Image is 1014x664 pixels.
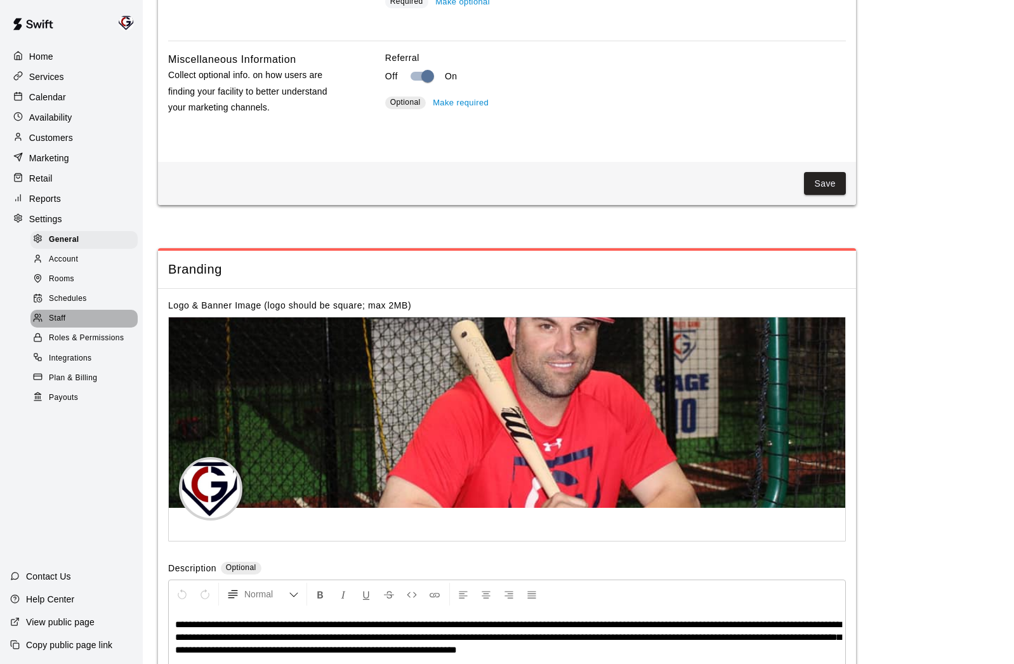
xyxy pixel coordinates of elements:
button: Format Underline [355,583,377,606]
p: On [445,70,458,83]
span: Plan & Billing [49,372,97,385]
a: Customers [10,128,133,147]
button: Save [804,172,846,196]
span: Optional [390,98,421,107]
button: Redo [194,583,216,606]
div: Roles & Permissions [30,329,138,347]
a: Settings [10,209,133,229]
img: Mike Colangelo (Owner) [119,15,134,30]
div: Integrations [30,350,138,368]
div: General [30,231,138,249]
div: Payouts [30,389,138,407]
p: Marketing [29,152,69,164]
div: Rooms [30,270,138,288]
div: Plan & Billing [30,369,138,387]
span: Branding [168,261,846,278]
label: Referral [385,51,846,64]
button: Undo [171,583,193,606]
button: Format Strikethrough [378,583,400,606]
p: Collect optional info. on how users are finding your facility to better understand your marketing... [168,67,345,116]
div: Account [30,251,138,269]
a: Integrations [30,349,143,368]
button: Make required [430,93,492,113]
button: Format Italics [333,583,354,606]
span: Staff [49,312,65,325]
a: Services [10,67,133,86]
a: Calendar [10,88,133,107]
a: Payouts [30,388,143,408]
span: Optional [226,563,256,572]
span: Roles & Permissions [49,332,124,345]
p: Calendar [29,91,66,103]
label: Logo & Banner Image (logo should be square; max 2MB) [168,300,411,310]
button: Right Align [498,583,520,606]
a: Roles & Permissions [30,329,143,349]
button: Justify Align [521,583,543,606]
a: Marketing [10,149,133,168]
a: Staff [30,309,143,329]
a: Account [30,249,143,269]
p: Reports [29,192,61,205]
a: Home [10,47,133,66]
p: Home [29,50,53,63]
p: Contact Us [26,570,71,583]
button: Insert Code [401,583,423,606]
p: Copy public page link [26,639,112,651]
span: Schedules [49,293,87,305]
span: Integrations [49,352,92,365]
p: Off [385,70,398,83]
p: View public page [26,616,95,628]
div: Staff [30,310,138,328]
a: Availability [10,108,133,127]
span: Payouts [49,392,78,404]
a: Reports [10,189,133,208]
button: Formatting Options [221,583,304,606]
span: General [49,234,79,246]
p: Help Center [26,593,74,606]
div: Schedules [30,290,138,308]
h6: Miscellaneous Information [168,51,296,68]
button: Format Bold [310,583,331,606]
p: Settings [29,213,62,225]
div: Mike Colangelo (Owner) [116,10,143,36]
button: Center Align [475,583,497,606]
a: General [30,230,143,249]
button: Left Align [452,583,474,606]
button: Insert Link [424,583,445,606]
p: Customers [29,131,73,144]
a: Schedules [30,289,143,309]
p: Availability [29,111,72,124]
a: Rooms [30,270,143,289]
a: Plan & Billing [30,368,143,388]
span: Account [49,253,78,266]
a: Retail [10,169,133,188]
span: Normal [244,588,289,601]
span: Rooms [49,273,74,286]
p: Services [29,70,64,83]
p: Retail [29,172,53,185]
label: Description [168,562,216,576]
